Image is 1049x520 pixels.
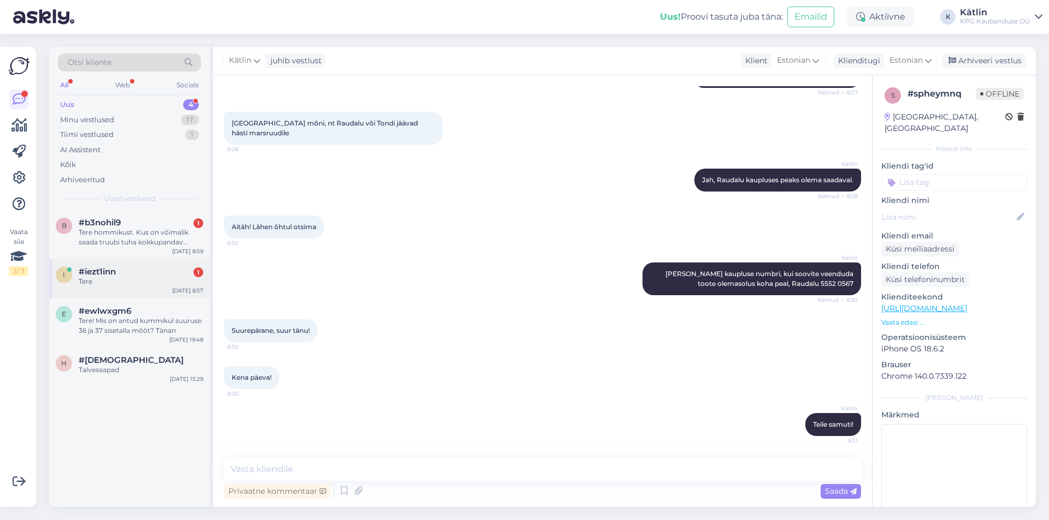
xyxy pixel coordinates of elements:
[881,318,1027,327] p: Vaata edasi ...
[172,286,203,295] div: [DATE] 8:57
[79,306,131,316] span: #ewlwxgm6
[232,119,420,137] span: [GEOGRAPHIC_DATA] mõni, nt Raudalu või Tondi jäävad hästi marsruudile
[881,230,1027,242] p: Kliendi email
[104,194,155,204] span: Uued vestlused
[881,393,1027,403] div: [PERSON_NAME]
[9,56,30,76] img: Askly Logo
[702,176,853,184] span: Jah, Raudalu kaupluses peaks olema saadaval.
[227,239,268,247] span: 8:30
[62,310,66,318] span: e
[232,223,316,231] span: Aitäh! Lähen õhtul otsima
[63,271,65,279] span: i
[68,57,111,68] span: Otsi kliente
[881,272,969,287] div: Küsi telefoninumbrit
[882,211,1015,223] input: Lisa nimi
[60,115,114,125] div: Minu vestlused
[881,370,1027,382] p: Chrome 140.0.7339.122
[907,87,976,100] div: # spheymnq
[183,99,199,110] div: 4
[113,78,132,92] div: Web
[60,99,74,110] div: Uus
[817,88,858,97] span: Nähtud ✓ 8:27
[942,53,1026,68] div: Arhiveeri vestlus
[60,159,76,170] div: Kõik
[817,160,858,168] span: Kätlin
[79,228,203,247] div: Tere hommikust. Kus on võimalik saada truubi tuha kokkupandav lusikat. Millega saaks tuhka [PERSO...
[60,145,101,156] div: AI Assistent
[960,17,1030,26] div: KPG Kaubanduse OÜ
[817,437,858,445] span: 8:31
[170,375,203,383] div: [DATE] 15:29
[817,192,858,200] span: Nähtud ✓ 8:29
[62,222,67,230] span: b
[79,277,203,286] div: Tere
[847,7,914,27] div: Aktiivne
[885,111,1005,134] div: [GEOGRAPHIC_DATA], [GEOGRAPHIC_DATA]
[193,218,203,228] div: 1
[79,218,121,228] span: #b3nohil9
[741,55,768,67] div: Klient
[79,267,116,277] span: #iezt1inn
[960,8,1042,26] a: KätlinKPG Kaubanduse OÜ
[881,242,959,256] div: Küsi meiliaadressi
[881,343,1027,355] p: iPhone OS 18.6.2
[881,261,1027,272] p: Kliendi telefon
[172,247,203,255] div: [DATE] 8:59
[665,270,855,288] span: [PERSON_NAME] kaupluse numbri, kui soovite veenduda toote olemasolus koha peal, Raudalu 5552 0567
[889,55,923,67] span: Estonian
[227,390,268,398] span: 8:30
[79,365,203,375] div: Talvesaapad
[817,254,858,262] span: Kätlin
[169,336,203,344] div: [DATE] 19:48
[881,195,1027,206] p: Kliendi nimi
[881,359,1027,370] p: Brauser
[232,373,272,381] span: Kena päeva!
[881,409,1027,421] p: Märkmed
[232,326,310,334] span: Suurepärane, suur tänu!
[660,11,681,22] b: Uus!
[881,174,1027,190] input: Lisa tag
[174,78,201,92] div: Socials
[181,115,199,125] div: 17
[834,55,880,67] div: Klienditugi
[185,129,199,140] div: 1
[881,144,1027,154] div: Kliendi info
[817,404,858,413] span: Kätlin
[660,10,783,23] div: Proovi tasuta juba täna:
[60,129,114,140] div: Tiimi vestlused
[881,303,967,313] a: [URL][DOMAIN_NAME]
[881,291,1027,303] p: Klienditeekond
[940,9,956,25] div: K
[229,55,251,67] span: Kätlin
[881,160,1027,172] p: Kliendi tag'id
[960,8,1030,17] div: Kätlin
[227,343,268,351] span: 8:30
[266,55,322,67] div: juhib vestlust
[881,332,1027,343] p: Operatsioonisüsteem
[976,88,1024,100] span: Offline
[227,145,268,153] span: 8:28
[224,484,331,499] div: Privaatne kommentaar
[9,266,28,276] div: 2 / 3
[817,296,858,304] span: Nähtud ✓ 8:30
[61,359,67,367] span: h
[9,227,28,276] div: Vaata siia
[193,267,203,277] div: 1
[813,420,853,428] span: Teile samuti!
[79,316,203,336] div: Tere! Mis on antud kummikul suuruse 36 ja 37 sisetalla mõõt? Tänan
[891,91,895,99] span: s
[825,486,857,496] span: Saada
[58,78,70,92] div: All
[777,55,810,67] span: Estonian
[79,355,184,365] span: #hzroamlu
[60,175,105,186] div: Arhiveeritud
[787,7,834,27] button: Emailid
